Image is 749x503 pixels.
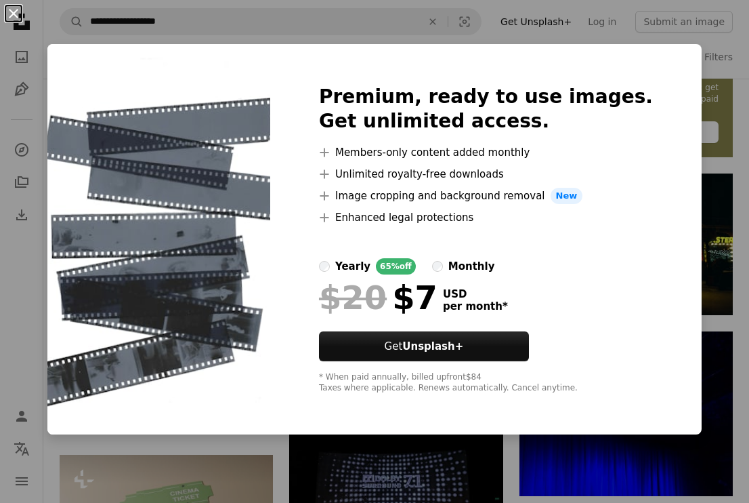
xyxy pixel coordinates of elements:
span: $20 [319,280,387,315]
div: monthly [448,258,495,275]
span: USD [443,288,508,300]
button: GetUnsplash+ [319,331,529,361]
div: * When paid annually, billed upfront $84 Taxes where applicable. Renews automatically. Cancel any... [319,372,653,394]
div: $7 [319,280,437,315]
li: Image cropping and background removal [319,188,653,204]
span: per month * [443,300,508,313]
div: 65% off [376,258,416,275]
input: yearly65%off [319,261,330,272]
span: New [551,188,583,204]
li: Enhanced legal protections [319,209,653,226]
strong: Unsplash+ [402,340,463,353]
img: premium_photo-1749976136425-ff56c8c44a7a [47,44,270,435]
input: monthly [432,261,443,272]
h2: Premium, ready to use images. Get unlimited access. [319,85,653,134]
li: Members-only content added monthly [319,144,653,161]
li: Unlimited royalty-free downloads [319,166,653,182]
div: yearly [335,258,370,275]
